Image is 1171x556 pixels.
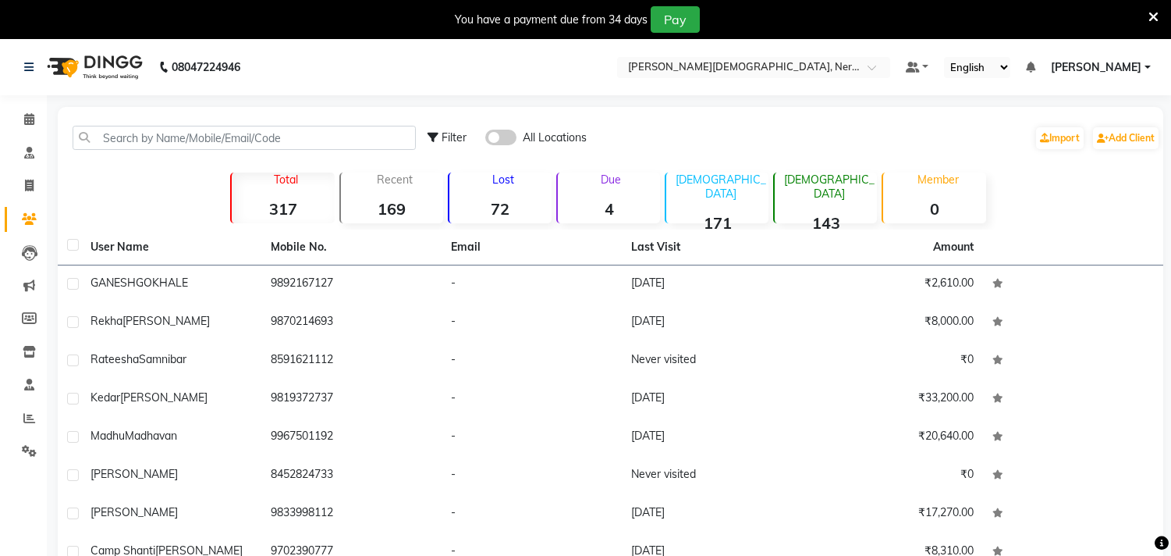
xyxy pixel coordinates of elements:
[442,495,622,533] td: -
[120,390,208,405] span: [PERSON_NAME]
[523,130,587,146] span: All Locations
[90,314,122,328] span: rekha
[122,314,210,328] span: [PERSON_NAME]
[442,304,622,342] td: -
[455,12,648,28] div: You have a payment due from 34 days
[125,429,177,443] span: Madhavan
[442,419,622,457] td: -
[442,457,622,495] td: -
[261,380,442,419] td: 9819372737
[1093,127,1159,149] a: Add Client
[90,390,120,405] span: Kedar
[803,304,983,342] td: ₹8,000.00
[622,495,802,533] td: [DATE]
[442,266,622,304] td: -
[775,213,877,233] strong: 143
[442,230,622,266] th: Email
[883,199,985,219] strong: 0
[803,419,983,457] td: ₹20,640.00
[90,429,125,443] span: Madhu
[622,419,802,457] td: [DATE]
[261,266,442,304] td: 9892167127
[261,230,442,266] th: Mobile No.
[261,457,442,495] td: 8452824733
[781,173,877,201] p: [DEMOGRAPHIC_DATA]
[261,419,442,457] td: 9967501192
[561,173,660,187] p: Due
[232,199,334,219] strong: 317
[803,495,983,533] td: ₹17,270.00
[622,380,802,419] td: [DATE]
[90,505,178,519] span: [PERSON_NAME]
[666,213,768,233] strong: 171
[81,230,261,266] th: User Name
[442,380,622,419] td: -
[1051,59,1141,76] span: [PERSON_NAME]
[442,130,467,144] span: Filter
[622,230,802,266] th: Last Visit
[924,230,983,265] th: Amount
[261,342,442,380] td: 8591621112
[40,45,147,89] img: logo
[558,199,660,219] strong: 4
[1036,127,1084,149] a: Import
[73,126,416,150] input: Search by Name/Mobile/Email/Code
[622,304,802,342] td: [DATE]
[347,173,443,187] p: Recent
[90,467,178,481] span: [PERSON_NAME]
[238,173,334,187] p: Total
[803,342,983,380] td: ₹0
[889,173,985,187] p: Member
[90,352,139,366] span: Rateesha
[803,380,983,419] td: ₹33,200.00
[449,199,552,219] strong: 72
[172,45,240,89] b: 08047224946
[622,266,802,304] td: [DATE]
[261,304,442,342] td: 9870214693
[672,173,768,201] p: [DEMOGRAPHIC_DATA]
[651,6,700,33] button: Pay
[456,173,552,187] p: Lost
[139,352,186,366] span: Samnibar
[803,457,983,495] td: ₹0
[622,342,802,380] td: Never visited
[261,495,442,533] td: 9833998112
[442,342,622,380] td: -
[622,457,802,495] td: Never visited
[803,266,983,304] td: ₹2,610.00
[136,276,188,290] span: GOKHALE
[90,276,136,290] span: GANESH
[341,199,443,219] strong: 169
